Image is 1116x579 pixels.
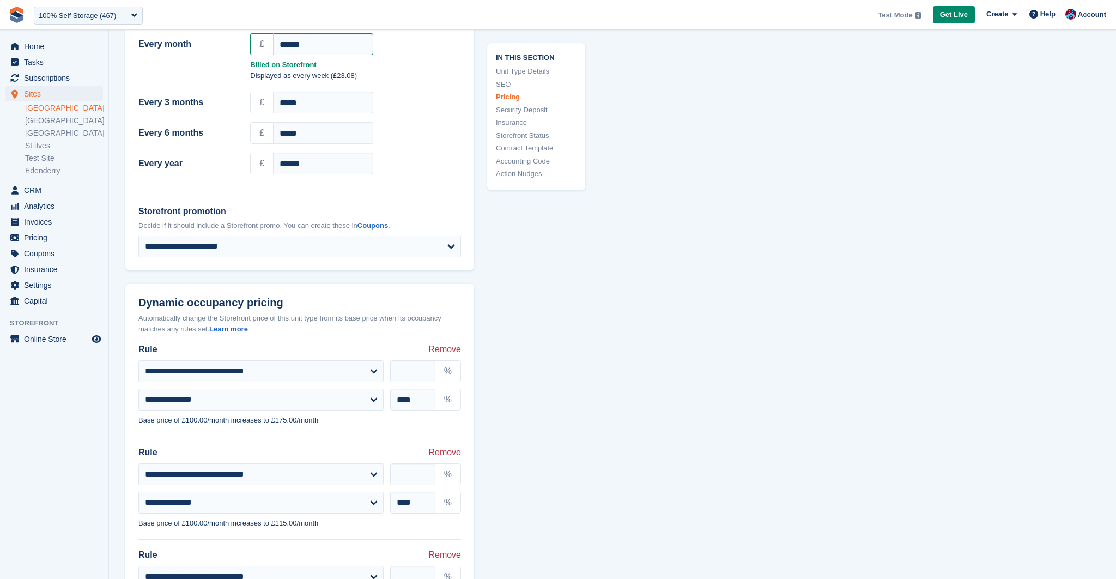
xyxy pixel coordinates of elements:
span: Sites [24,86,89,101]
a: [GEOGRAPHIC_DATA] [25,103,103,113]
span: Account [1078,9,1106,20]
strong: Rule [138,446,157,459]
span: CRM [24,183,89,198]
a: menu [5,230,103,245]
p: Decide if it should include a Storefront promo. You can create these in . [138,220,461,231]
span: Home [24,39,89,54]
a: Contract Template [496,143,577,154]
a: Accounting Code [496,155,577,166]
a: St iIves [25,141,103,151]
img: icon-info-grey-7440780725fd019a000dd9b08b2336e03edf1995a4989e88bcd33f0948082b44.svg [915,12,921,19]
a: [GEOGRAPHIC_DATA] [25,116,103,126]
p: Base price of £100.00/month increases to £175.00/month [138,415,461,426]
strong: Rule [138,548,157,562]
a: Pricing [496,92,577,102]
a: Insurance [496,117,577,128]
label: Every year [138,157,237,170]
a: menu [5,293,103,309]
a: menu [5,278,103,293]
span: Remove [428,343,461,356]
a: menu [5,70,103,86]
a: Coupons [357,221,388,230]
span: Remove [428,548,461,562]
div: 100% Self Storage (467) [39,10,116,21]
div: Automatically change the Storefront price of this unit type from its base price when its occupanc... [138,313,461,334]
span: Pricing [24,230,89,245]
img: David Hughes [1065,9,1076,20]
a: Security Deposit [496,104,577,115]
p: Base price of £100.00/month increases to £115.00/month [138,518,461,529]
span: Analytics [24,198,89,214]
span: Online Store [24,331,89,347]
span: Dynamic occupancy pricing [138,297,283,309]
a: SEO [496,79,577,89]
span: Subscriptions [24,70,89,86]
label: Storefront promotion [138,205,461,218]
a: Get Live [933,6,975,24]
a: menu [5,246,103,261]
a: Learn more [209,325,248,333]
label: Every 6 months [138,126,237,140]
span: Capital [24,293,89,309]
a: Unit Type Details [496,66,577,77]
img: stora-icon-8386f47178a22dfd0bd8f6a31ec36ba5ce8667c1dd55bd0f319d3a0aa187defe.svg [9,7,25,23]
span: In this section [496,51,577,62]
a: Storefront Status [496,130,577,141]
a: menu [5,331,103,347]
strong: Rule [138,343,157,356]
span: Create [986,9,1008,20]
span: Invoices [24,214,89,230]
a: Preview store [90,333,103,346]
a: [GEOGRAPHIC_DATA] [25,128,103,138]
span: Get Live [940,9,968,20]
span: Help [1040,9,1056,20]
label: Every 3 months [138,96,237,109]
a: menu [5,214,103,230]
a: menu [5,86,103,101]
a: menu [5,198,103,214]
span: Insurance [24,262,89,277]
label: Every month [138,38,237,51]
a: menu [5,39,103,54]
a: menu [5,262,103,277]
strong: Billed on Storefront [250,59,461,70]
span: Test Mode [878,10,912,21]
span: Tasks [24,55,89,70]
a: Test Site [25,153,103,164]
span: Settings [24,278,89,293]
span: Coupons [24,246,89,261]
a: Edenderry [25,166,103,176]
p: Displayed as every week (£23.08) [250,70,461,81]
a: menu [5,55,103,70]
a: Action Nudges [496,168,577,179]
span: Remove [428,446,461,459]
span: Storefront [10,318,108,329]
a: menu [5,183,103,198]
